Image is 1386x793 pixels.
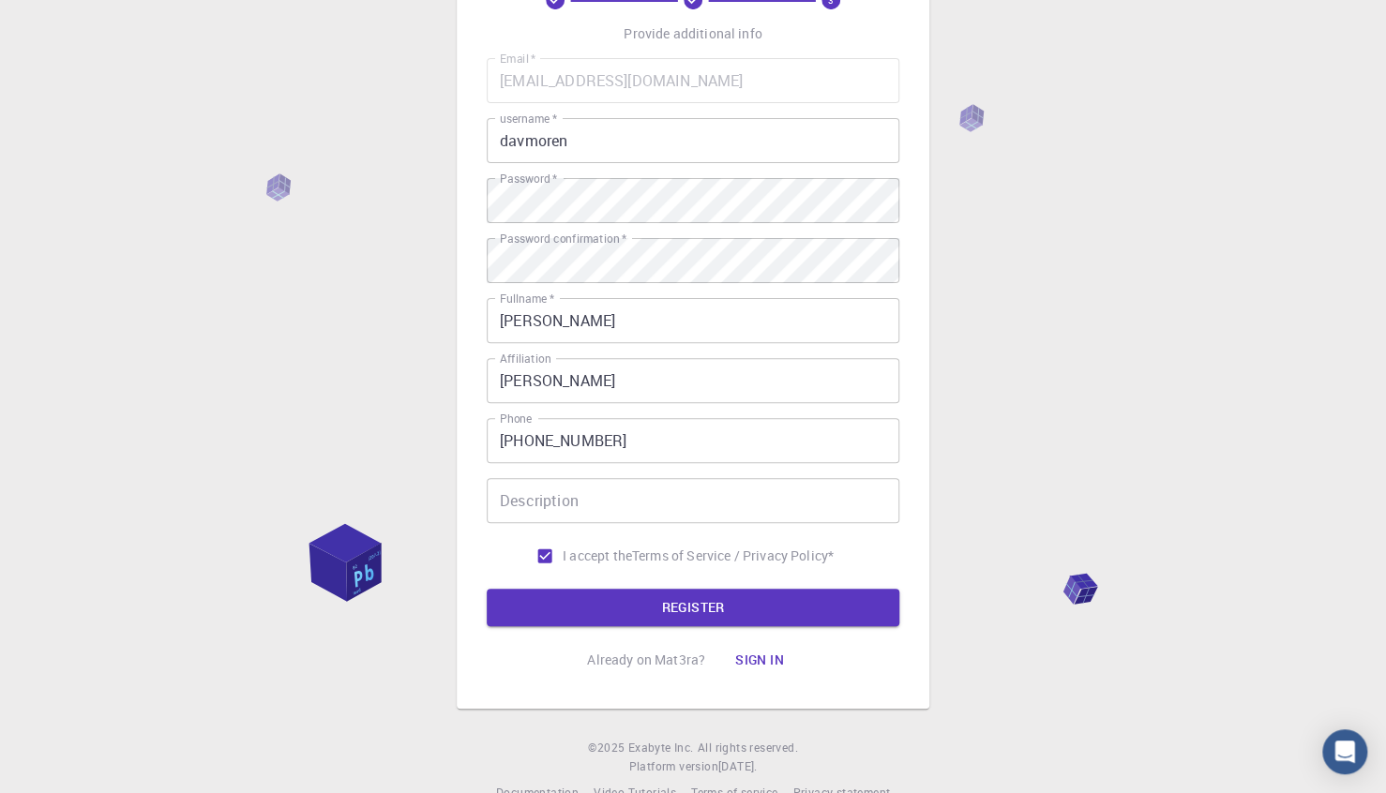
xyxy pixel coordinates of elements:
label: Phone [500,411,532,426]
span: Exabyte Inc. [628,740,694,755]
div: Open Intercom Messenger [1322,729,1367,774]
label: Password confirmation [500,231,626,247]
a: Terms of Service / Privacy Policy* [632,546,834,565]
span: © 2025 [588,739,627,757]
p: Terms of Service / Privacy Policy * [632,546,834,565]
p: Already on Mat3ra? [587,651,705,669]
a: Exabyte Inc. [628,739,694,757]
label: Affiliation [500,351,550,367]
label: Password [500,171,557,187]
p: Provide additional info [624,24,761,43]
label: Email [500,51,535,67]
span: Platform version [628,757,717,776]
label: Fullname [500,291,554,307]
span: I accept the [563,546,632,565]
span: [DATE] . [718,758,758,773]
button: REGISTER [487,589,899,626]
a: [DATE]. [718,757,758,776]
button: Sign in [720,641,799,679]
label: username [500,111,557,127]
span: All rights reserved. [698,739,798,757]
